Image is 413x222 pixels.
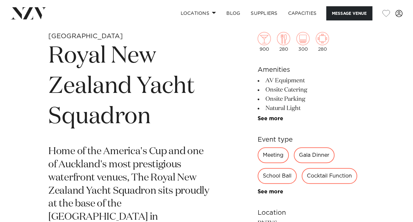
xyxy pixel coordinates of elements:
li: Onsite Catering [258,85,365,95]
img: dining.png [277,32,290,45]
img: nzv-logo.png [11,7,46,19]
div: Gala Dinner [294,147,334,163]
div: 280 [277,32,290,52]
button: Message Venue [326,6,372,20]
a: Capacities [283,6,322,20]
small: [GEOGRAPHIC_DATA] [48,33,123,40]
div: Meeting [258,147,289,163]
img: theatre.png [296,32,310,45]
img: meeting.png [316,32,329,45]
li: AV Equipment [258,76,365,85]
a: SUPPLIERS [245,6,283,20]
h6: Location [258,208,365,218]
div: 300 [296,32,310,52]
li: Onsite Parking [258,95,365,104]
div: School Ball [258,168,297,184]
a: Locations [175,6,221,20]
li: Natural Light [258,104,365,113]
h6: Event type [258,135,365,145]
h1: Royal New Zealand Yacht Squadron [48,41,211,132]
div: Cocktail Function [302,168,357,184]
div: 280 [316,32,329,52]
h6: Amenities [258,65,365,75]
a: BLOG [221,6,245,20]
img: cocktail.png [258,32,271,45]
div: 900 [258,32,271,52]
